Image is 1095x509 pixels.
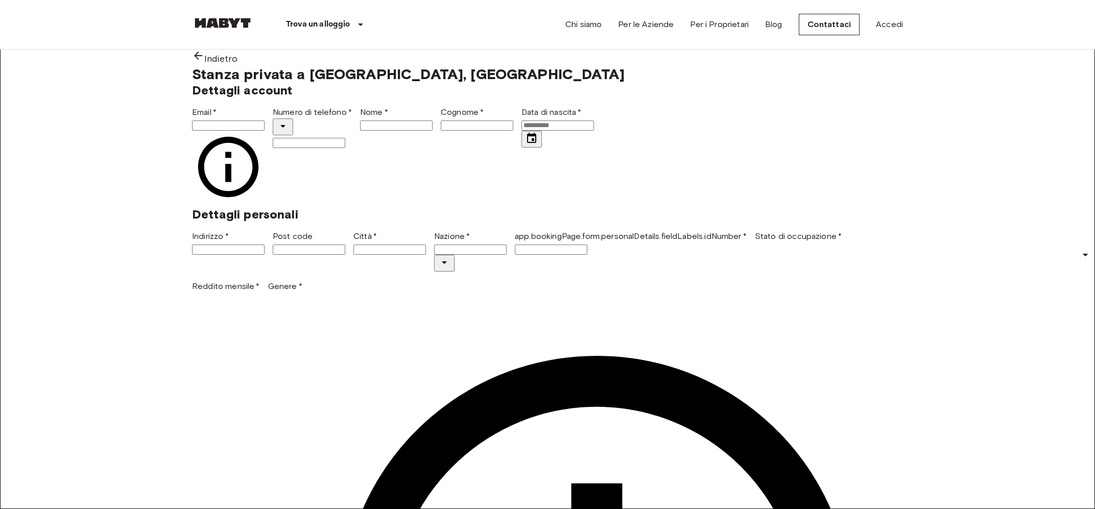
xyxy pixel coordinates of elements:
[565,18,602,31] a: Chi siamo
[799,14,860,35] a: Contattaci
[618,18,674,31] a: Per le Aziende
[521,131,542,148] button: Choose date
[515,231,747,241] label: app.bookingPage.form.personalDetails.fieldLabels.idNumber
[192,65,625,83] span: Stanza privata a [GEOGRAPHIC_DATA], [GEOGRAPHIC_DATA]
[353,230,426,255] div: Città
[268,281,302,291] label: Genere
[192,50,903,65] a: Indietro
[441,107,484,117] label: Cognome
[765,18,782,31] a: Blog
[192,106,265,131] div: Email
[515,230,747,255] div: app.bookingPage.form.personalDetails.fieldLabels.idNumber
[192,107,217,117] label: Email
[204,53,237,64] span: Indietro
[273,107,352,117] label: Numero di telefono
[192,281,260,291] label: Reddito mensile
[441,106,513,131] div: Cognome
[192,83,292,98] span: Dettagli account
[286,18,350,31] p: Trova un alloggio
[521,107,582,117] label: Data di nascita
[192,18,253,28] img: Habyt
[360,106,433,131] div: Nome
[434,255,455,272] button: Open
[690,18,749,31] a: Per i Proprietari
[876,18,903,31] a: Accedi
[273,230,345,255] div: Post code
[360,107,388,117] label: Nome
[273,118,293,135] button: Select country
[192,131,265,203] svg: Assicurati che il tuo indirizzo email sia corretto — ti invieremo i dettagli della tua prenotazio...
[192,207,298,222] span: Dettagli personali
[192,231,229,241] label: Indirizzo
[192,230,265,255] div: Indirizzo
[273,231,313,241] label: Post code
[434,231,470,241] label: Nazione
[353,231,377,241] label: Città
[755,231,842,241] label: Stato di occupazione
